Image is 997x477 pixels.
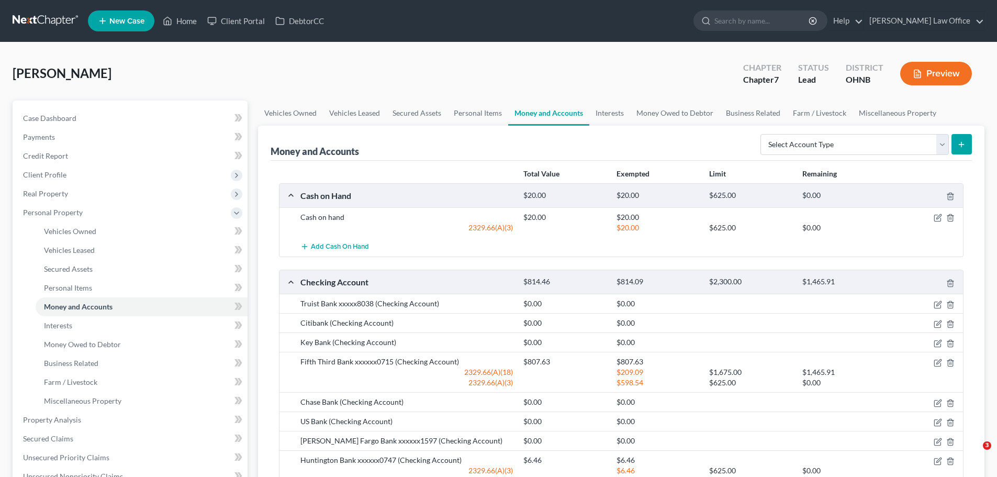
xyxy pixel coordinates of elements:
[611,378,704,388] div: $598.54
[611,191,704,201] div: $20.00
[589,101,630,126] a: Interests
[44,302,113,311] span: Money and Accounts
[295,298,518,309] div: Truist Bank xxxxx8038 (Checking Account)
[611,436,704,446] div: $0.00
[295,190,518,201] div: Cash on Hand
[518,397,611,407] div: $0.00
[109,17,144,25] span: New Case
[611,223,704,233] div: $20.00
[774,74,779,84] span: 7
[828,12,863,30] a: Help
[611,397,704,407] div: $0.00
[797,378,890,388] div: $0.00
[983,441,991,450] span: 3
[704,277,797,287] div: $2,300.00
[323,101,386,126] a: Vehicles Leased
[508,101,589,126] a: Money and Accounts
[704,223,797,233] div: $625.00
[743,74,781,86] div: Chapter
[704,378,797,388] div: $625.00
[23,453,109,462] span: Unsecured Priority Claims
[44,246,95,254] span: Vehicles Leased
[23,170,66,179] span: Client Profile
[36,335,248,354] a: Money Owed to Debtor
[36,222,248,241] a: Vehicles Owned
[44,340,121,349] span: Money Owed to Debtor
[709,169,726,178] strong: Limit
[23,208,83,217] span: Personal Property
[611,318,704,328] div: $0.00
[44,227,96,236] span: Vehicles Owned
[270,12,329,30] a: DebtorCC
[704,465,797,476] div: $625.00
[36,373,248,392] a: Farm / Livestock
[743,62,781,74] div: Chapter
[518,212,611,223] div: $20.00
[797,465,890,476] div: $0.00
[900,62,972,85] button: Preview
[846,62,883,74] div: District
[202,12,270,30] a: Client Portal
[611,455,704,465] div: $6.46
[295,276,518,287] div: Checking Account
[295,455,518,465] div: Huntington Bank xxxxxx0747 (Checking Account)
[300,237,369,257] button: Add Cash on Hand
[36,392,248,411] a: Miscellaneous Property
[36,279,248,297] a: Personal Items
[295,436,518,446] div: [PERSON_NAME] Fargo Bank xxxxxx1597 (Checking Account)
[36,260,248,279] a: Secured Assets
[44,321,72,330] span: Interests
[23,114,76,123] span: Case Dashboard
[611,465,704,476] div: $6.46
[44,396,121,405] span: Miscellaneous Property
[386,101,447,126] a: Secured Assets
[15,128,248,147] a: Payments
[295,465,518,476] div: 2329.66(A)(3)
[797,367,890,378] div: $1,465.91
[797,191,890,201] div: $0.00
[44,264,93,273] span: Secured Assets
[611,416,704,427] div: $0.00
[447,101,508,126] a: Personal Items
[295,212,518,223] div: Cash on hand
[617,169,649,178] strong: Exempted
[518,318,611,328] div: $0.00
[15,429,248,448] a: Secured Claims
[15,109,248,128] a: Case Dashboard
[523,169,559,178] strong: Total Value
[36,354,248,373] a: Business Related
[704,191,797,201] div: $625.00
[15,411,248,429] a: Property Analysis
[295,357,518,367] div: Fifth Third Bank xxxxxx0715 (Checking Account)
[518,298,611,309] div: $0.00
[36,241,248,260] a: Vehicles Leased
[846,74,883,86] div: OHNB
[611,357,704,367] div: $807.63
[44,378,97,386] span: Farm / Livestock
[271,145,359,158] div: Money and Accounts
[518,337,611,348] div: $0.00
[23,415,81,424] span: Property Analysis
[798,74,829,86] div: Lead
[158,12,202,30] a: Home
[704,367,797,378] div: $1,675.00
[23,189,68,198] span: Real Property
[864,12,984,30] a: [PERSON_NAME] Law Office
[258,101,323,126] a: Vehicles Owned
[23,434,73,443] span: Secured Claims
[518,455,611,465] div: $6.46
[630,101,720,126] a: Money Owed to Debtor
[611,367,704,378] div: $209.09
[311,243,369,251] span: Add Cash on Hand
[13,65,111,81] span: [PERSON_NAME]
[853,101,943,126] a: Miscellaneous Property
[518,191,611,201] div: $20.00
[611,298,704,309] div: $0.00
[23,132,55,141] span: Payments
[15,147,248,165] a: Credit Report
[518,277,611,287] div: $814.46
[798,62,829,74] div: Status
[295,318,518,328] div: Citibank (Checking Account)
[295,223,518,233] div: 2329.66(A)(3)
[518,416,611,427] div: $0.00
